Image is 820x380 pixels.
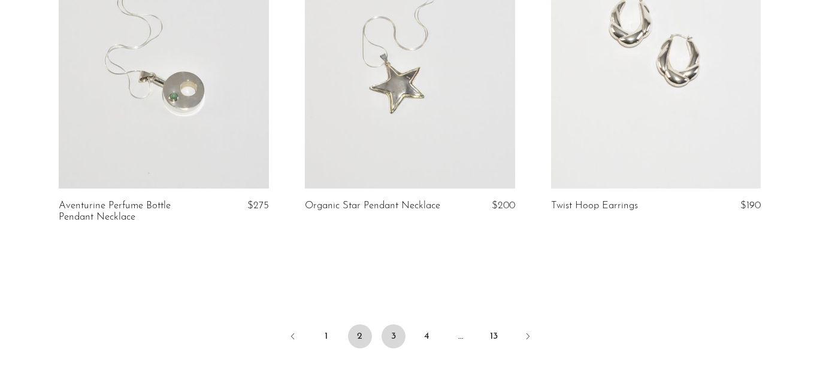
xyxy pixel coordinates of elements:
a: Aventurine Perfume Bottle Pendant Necklace [59,200,198,223]
a: 4 [415,324,439,348]
a: 1 [314,324,338,348]
a: 13 [482,324,506,348]
span: $275 [247,200,269,211]
span: $190 [740,200,761,211]
a: Previous [281,324,305,351]
span: $200 [492,200,515,211]
span: 2 [348,324,372,348]
a: 3 [382,324,406,348]
a: Next [516,324,540,351]
a: Organic Star Pendant Necklace [305,200,440,211]
span: … [449,324,473,348]
a: Twist Hoop Earrings [551,200,638,211]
